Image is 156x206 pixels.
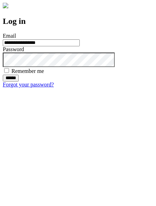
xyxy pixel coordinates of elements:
h2: Log in [3,17,153,26]
label: Password [3,46,24,52]
label: Email [3,33,16,39]
a: Forgot your password? [3,82,54,87]
img: logo-4e3dc11c47720685a147b03b5a06dd966a58ff35d612b21f08c02c0306f2b779.png [3,3,8,8]
label: Remember me [11,68,44,74]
